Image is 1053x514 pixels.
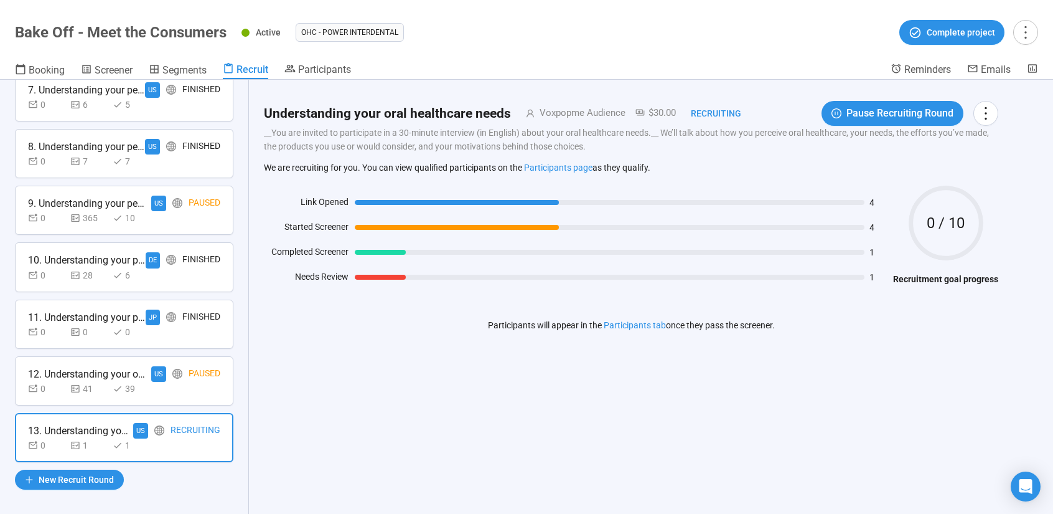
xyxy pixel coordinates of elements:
[28,325,65,339] div: 0
[113,382,150,396] div: 39
[166,255,176,265] span: global
[151,196,166,211] div: US
[28,211,65,225] div: 0
[28,269,65,282] div: 0
[264,195,349,214] div: Link Opened
[172,369,182,379] span: global
[264,162,998,173] p: We are recruiting for you. You can view qualified participants on the as they qualify.
[256,27,281,37] span: Active
[25,475,34,484] span: plus
[298,64,351,75] span: Participants
[171,423,220,439] div: Recruiting
[869,248,887,257] span: 1
[821,101,963,126] button: pause-circlePause Recruiting Round
[891,63,951,78] a: Reminders
[182,82,220,98] div: Finished
[301,26,398,39] span: OHC - Power Interdental
[133,423,148,439] div: US
[524,163,592,173] a: Participants page
[15,63,65,79] a: Booking
[70,211,108,225] div: 365
[113,269,150,282] div: 6
[154,426,164,435] span: global
[625,106,676,121] div: $30.00
[113,98,150,112] div: 5
[28,366,146,382] div: 12. Understanding your oral healthcare needs
[145,82,160,98] div: US
[113,325,150,339] div: 0
[189,366,220,382] div: Paused
[166,85,176,95] span: global
[113,155,150,168] div: 7
[264,126,998,153] p: __You are invited to participate in a 30-minute interview (in English) about your oral healthcare...
[172,198,182,208] span: global
[909,216,983,231] span: 0 / 10
[893,272,998,286] h4: Recruitment goal progress
[70,269,108,282] div: 28
[166,141,176,151] span: global
[488,318,775,332] p: Participants will appear in the once they pass the screener.
[151,366,166,382] div: US
[899,20,1004,45] button: Complete project
[28,439,65,452] div: 0
[28,139,145,155] div: 8. Understanding your personal care needs
[973,101,998,126] button: more
[869,273,887,282] span: 1
[189,196,220,211] div: Paused
[264,270,349,288] div: Needs Review
[1013,20,1038,45] button: more
[904,64,951,75] span: Reminders
[846,105,953,121] span: Pause Recruiting Round
[28,82,145,98] div: 7. Understanding your personal care needs
[511,109,535,118] span: user
[264,245,349,264] div: Completed Screener
[70,155,108,168] div: 7
[535,106,625,121] div: Voxpopme Audience
[70,325,108,339] div: 0
[28,196,146,211] div: 9. Understanding your personal care needs
[95,64,133,76] span: Screener
[28,382,65,396] div: 0
[28,98,65,112] div: 0
[146,310,160,325] div: JP
[70,382,108,396] div: 41
[28,252,146,268] div: 10. Understanding your personal care needs
[264,103,511,124] h2: Understanding your oral healthcare needs
[29,64,65,76] span: Booking
[81,63,133,79] a: Screener
[149,63,207,79] a: Segments
[831,108,841,118] span: pause-circle
[113,211,150,225] div: 10
[182,139,220,155] div: Finished
[977,105,994,121] span: more
[162,64,207,76] span: Segments
[1017,24,1034,40] span: more
[70,439,108,452] div: 1
[236,64,268,75] span: Recruit
[981,64,1011,75] span: Emails
[28,423,133,439] div: 13. Understanding your oral healthcare needs
[15,470,124,490] button: plusNew Recruit Round
[604,320,666,330] a: Participants tab
[15,24,227,41] h1: Bake Off - Meet the Consumers
[869,223,887,232] span: 4
[284,63,351,78] a: Participants
[264,220,349,239] div: Started Screener
[146,252,160,268] div: DE
[113,439,150,452] div: 1
[967,63,1011,78] a: Emails
[1011,472,1041,502] div: Open Intercom Messenger
[182,310,220,325] div: Finished
[28,155,65,168] div: 0
[869,198,887,207] span: 4
[145,139,160,155] div: US
[39,473,114,487] span: New Recruit Round
[223,63,268,79] a: Recruit
[166,312,176,322] span: global
[28,310,146,325] div: 11. Understanding your personal care needs
[676,107,741,120] div: Recruiting
[70,98,108,112] div: 6
[182,252,220,268] div: Finished
[927,26,995,39] span: Complete project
